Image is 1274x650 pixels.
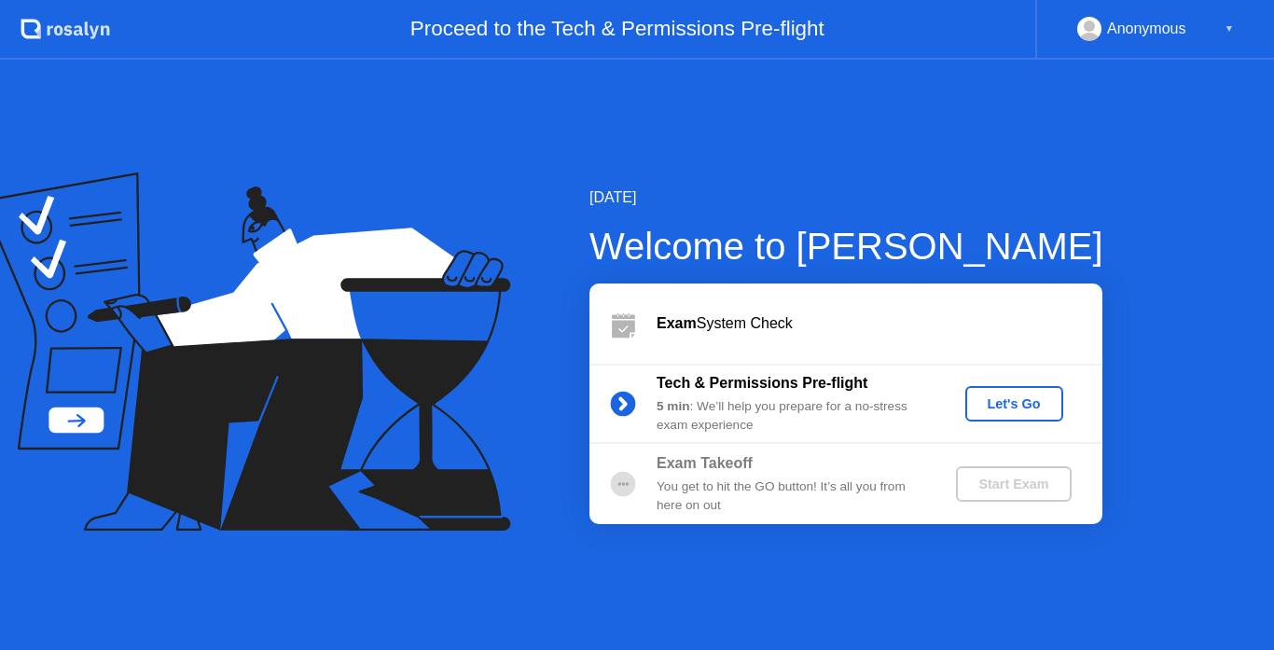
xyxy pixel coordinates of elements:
[657,477,925,516] div: You get to hit the GO button! It’s all you from here on out
[657,455,753,471] b: Exam Takeoff
[589,187,1103,209] div: [DATE]
[589,218,1103,274] div: Welcome to [PERSON_NAME]
[657,397,925,436] div: : We’ll help you prepare for a no-stress exam experience
[1107,17,1186,41] div: Anonymous
[963,477,1063,491] div: Start Exam
[965,386,1063,422] button: Let's Go
[657,315,697,331] b: Exam
[657,312,1102,335] div: System Check
[956,466,1071,502] button: Start Exam
[973,396,1056,411] div: Let's Go
[657,399,690,413] b: 5 min
[1225,17,1234,41] div: ▼
[657,375,867,391] b: Tech & Permissions Pre-flight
